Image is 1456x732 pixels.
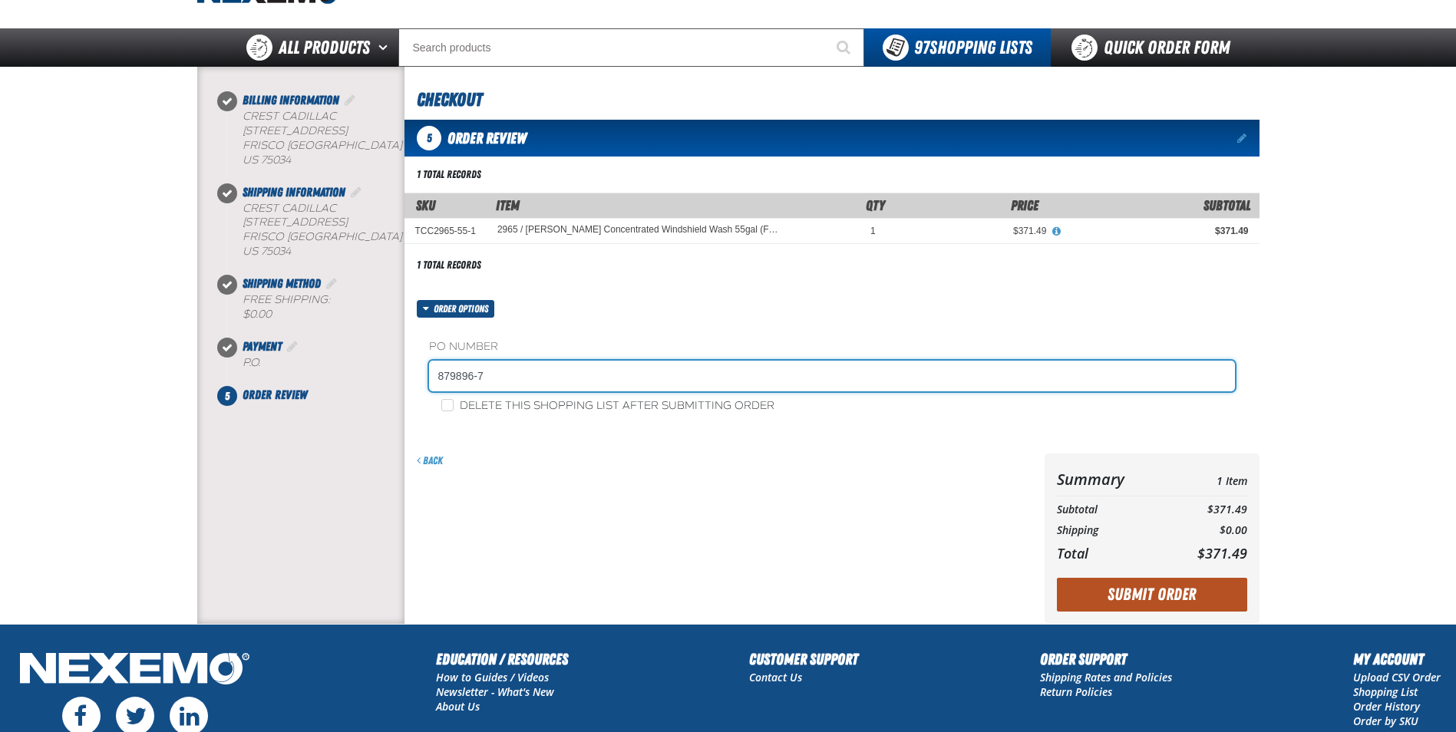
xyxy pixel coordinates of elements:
span: Shipping Method [243,276,321,291]
span: Shipping Information [243,185,345,199]
h2: Customer Support [749,648,858,671]
button: Open All Products pages [373,28,398,67]
span: [GEOGRAPHIC_DATA] [287,139,402,152]
td: $371.49 [1166,500,1246,520]
span: [GEOGRAPHIC_DATA] [287,230,402,243]
a: Edit Billing Information [342,93,358,107]
img: Nexemo Logo [15,648,254,693]
strong: 97 [914,37,929,58]
span: 5 [217,386,237,406]
a: 2965 / [PERSON_NAME] Concentrated Windshield Wash 55gal (For DFW customers ONLY) [497,225,783,236]
span: Shopping Lists [914,37,1032,58]
a: Upload CSV Order [1353,670,1441,684]
span: 5 [417,126,441,150]
span: Payment [243,339,282,354]
strong: $0.00 [243,308,272,321]
span: Order Review [447,129,527,147]
span: FRISCO [243,230,284,243]
span: 1 [870,226,876,236]
button: Submit Order [1057,578,1247,612]
h2: My Account [1353,648,1441,671]
a: Shipping Rates and Policies [1040,670,1172,684]
button: View All Prices for 2965 / Johnsen's Concentrated Windshield Wash 55gal (For DFW customers ONLY) [1046,225,1066,239]
a: Edit items [1237,133,1249,143]
button: You have 97 Shopping Lists. Open to view details [864,28,1051,67]
a: Order by SKU [1353,714,1418,728]
input: Search [398,28,864,67]
a: SKU [416,197,435,213]
label: PO Number [429,340,1235,354]
button: Order options [417,300,495,318]
bdo: 75034 [261,153,291,167]
a: Edit Shipping Information [348,185,364,199]
button: Start Searching [826,28,864,67]
span: Item [496,197,520,213]
span: Qty [866,197,885,213]
a: Return Policies [1040,684,1112,699]
li: Order Review. Step 5 of 5. Not Completed [227,386,404,404]
span: Checkout [417,89,482,110]
span: Crest Cadillac [243,110,336,123]
div: $371.49 [1068,225,1248,237]
span: FRISCO [243,139,284,152]
li: Payment. Step 4 of 5. Completed [227,338,404,386]
bdo: 75034 [261,245,291,258]
label: Delete this shopping list after submitting order [441,399,774,414]
a: Quick Order Form [1051,28,1259,67]
span: Billing Information [243,93,339,107]
span: US [243,245,258,258]
li: Shipping Method. Step 3 of 5. Completed [227,275,404,338]
div: 1 total records [417,167,481,182]
h2: Education / Resources [436,648,568,671]
th: Shipping [1057,520,1167,541]
li: Shipping Information. Step 2 of 5. Completed [227,183,404,275]
h2: Order Support [1040,648,1172,671]
a: Edit Shipping Method [324,276,339,291]
span: Price [1011,197,1038,213]
span: [STREET_ADDRESS] [243,124,348,137]
th: Summary [1057,466,1167,493]
a: Order History [1353,699,1420,714]
span: Order options [434,300,494,318]
div: 1 total records [417,258,481,272]
span: US [243,153,258,167]
span: $371.49 [1197,544,1247,562]
span: Order Review [243,387,307,402]
td: TCC2965-55-1 [404,219,487,244]
input: Delete this shopping list after submitting order [441,399,454,411]
th: Total [1057,541,1167,565]
td: 1 Item [1166,466,1246,493]
span: Crest Cadillac [243,202,336,215]
div: $371.49 [897,225,1047,237]
nav: Checkout steps. Current step is Order Review. Step 5 of 5 [216,91,404,404]
td: $0.00 [1166,520,1246,541]
div: Free Shipping: [243,293,404,322]
a: Shopping List [1353,684,1418,699]
a: How to Guides / Videos [436,670,549,684]
div: P.O. [243,356,404,371]
a: About Us [436,699,480,714]
th: Subtotal [1057,500,1167,520]
a: Contact Us [749,670,802,684]
a: Newsletter - What's New [436,684,554,699]
a: Edit Payment [285,339,300,354]
span: [STREET_ADDRESS] [243,216,348,229]
span: All Products [279,34,370,61]
span: Subtotal [1203,197,1250,213]
li: Billing Information. Step 1 of 5. Completed [227,91,404,183]
a: Back [417,454,443,467]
